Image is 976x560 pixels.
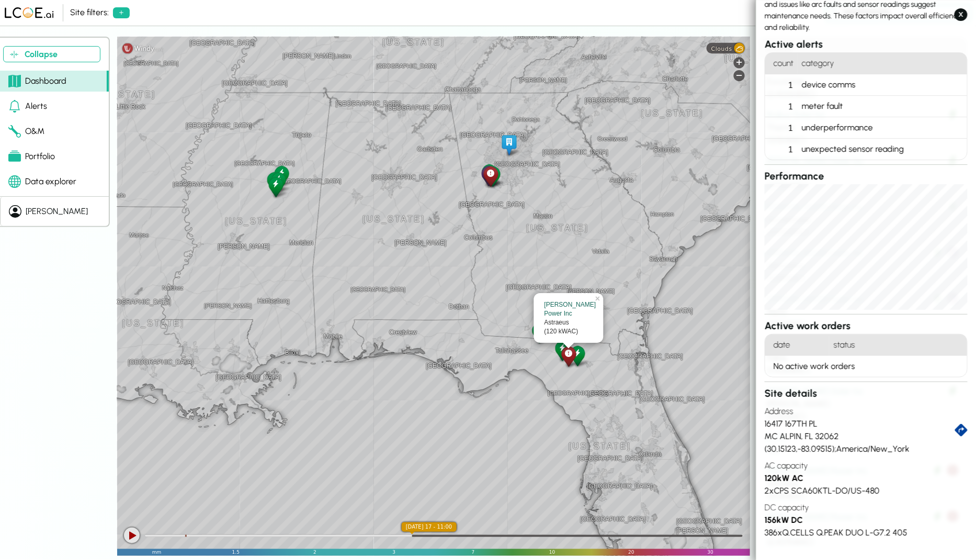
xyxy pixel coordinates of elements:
div: Pallas [484,165,502,188]
h4: category [798,53,967,74]
div: Crius [553,339,572,363]
div: Theia [480,163,498,186]
div: Hyperion [273,164,291,188]
div: Astraeus [560,345,578,368]
div: Zoom out [734,70,745,81]
div: Data explorer [8,175,76,188]
div: O&M [8,125,44,138]
h3: Active work orders [765,319,968,334]
h4: count [765,53,798,74]
a: × [594,293,604,300]
div: 2 x CPS SCA60KTL-DO/US-480 [765,485,968,497]
div: Dione [265,171,283,194]
div: (120 kWAC) [544,327,593,336]
div: ( 30.15123 , -83.09515 ); America/New_York [765,443,968,455]
h3: Active alerts [765,37,968,52]
h4: Address [765,401,968,418]
div: [PERSON_NAME] [26,205,88,218]
div: Cronus [530,321,549,345]
div: meter fault [798,96,967,117]
button: X [955,8,968,21]
div: Alerts [8,100,47,113]
div: 1 [765,96,798,117]
div: Dashboard [8,75,66,87]
h4: DC capacity [765,497,968,514]
h4: status [830,334,967,356]
div: 16417 167TH PL MC ALPIN, FL 32062 [765,418,955,443]
div: Rhea [569,344,587,368]
div: Zoom in [734,58,745,69]
div: Astraeus [544,318,593,327]
strong: 120 kW AC [765,473,803,483]
div: 1 [765,139,798,160]
button: Collapse [3,46,100,62]
div: Asteria [480,164,498,188]
div: Coeus [482,165,500,188]
div: device comms [798,74,967,96]
div: Portfolio [8,150,55,163]
div: 386 x Q.CELLS Q.PEAK DUO L-G7.2 405 [765,527,968,539]
div: 1 [765,74,798,96]
h3: Site details [765,386,968,401]
strong: 156 kW DC [765,515,803,525]
a: directions [955,424,968,436]
div: [PERSON_NAME] Power Inc [544,300,593,318]
div: Site filters: [70,6,109,19]
h4: date [765,334,830,356]
div: Themis [267,175,285,199]
div: Epimetheus [269,171,288,194]
div: unexpected sensor reading [798,139,967,160]
h4: AC capacity [765,455,968,472]
span: Clouds [711,46,732,52]
h3: Performance [765,169,968,184]
div: [DATE] 17 - 11:00 [402,522,457,532]
img: LCOE.ai [4,7,54,19]
div: underperformance [798,117,967,139]
div: HQ [500,133,518,157]
div: 1 [765,117,798,139]
div: local time [402,522,457,532]
div: No active work orders [765,356,967,377]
